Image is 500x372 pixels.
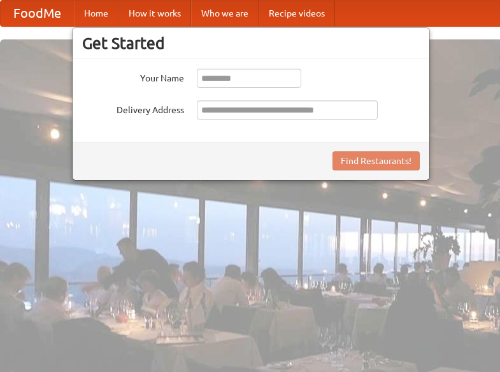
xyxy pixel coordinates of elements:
[191,1,259,26] a: Who we are
[82,100,184,116] label: Delivery Address
[1,1,74,26] a: FoodMe
[82,69,184,85] label: Your Name
[118,1,191,26] a: How it works
[332,151,420,170] button: Find Restaurants!
[74,1,118,26] a: Home
[259,1,335,26] a: Recipe videos
[82,34,420,53] h3: Get Started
